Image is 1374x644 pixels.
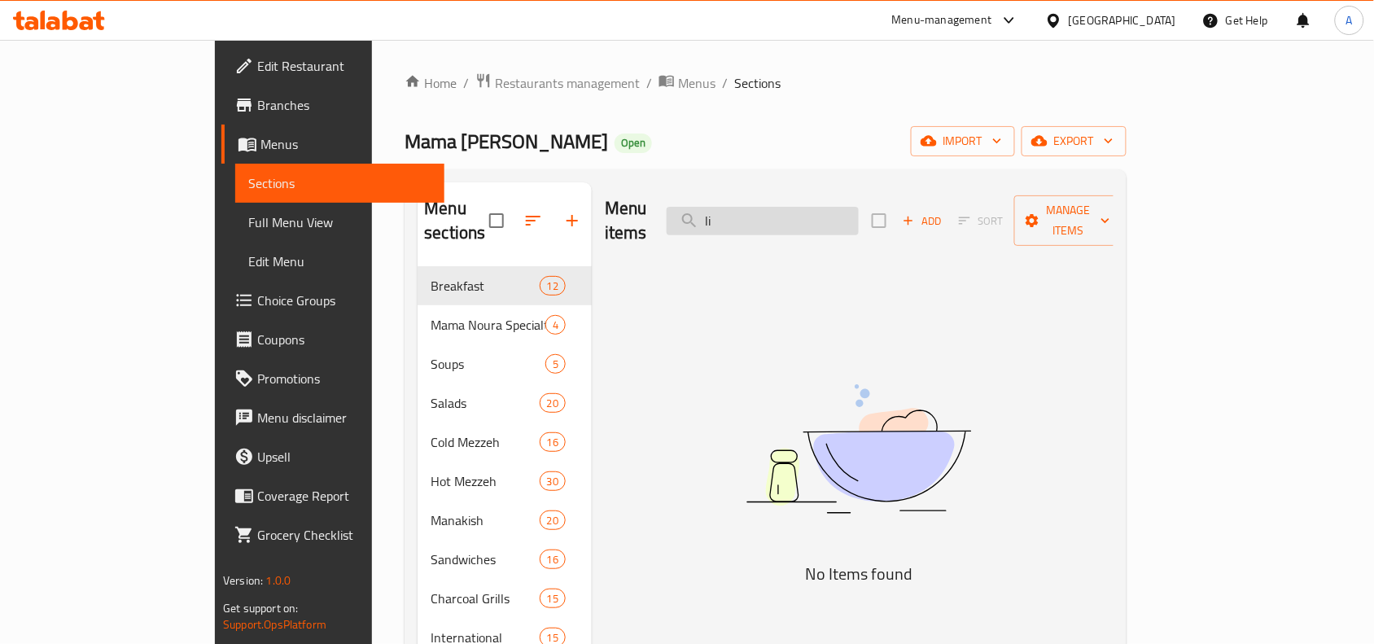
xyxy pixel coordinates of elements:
span: 15 [540,591,565,607]
span: Add item [896,208,948,234]
button: export [1022,126,1127,156]
span: 16 [540,435,565,450]
a: Menu disclaimer [221,398,444,437]
span: Mama Noura Specialty [431,315,545,335]
span: 12 [540,278,565,294]
span: Version: [223,570,263,591]
span: 5 [546,357,565,372]
div: items [545,315,566,335]
span: Get support on: [223,598,298,619]
nav: breadcrumb [405,72,1126,94]
div: Mama Noura Specialty4 [418,305,592,344]
span: Manakish [431,510,539,530]
div: Open [615,134,652,153]
div: Hot Mezzeh30 [418,462,592,501]
span: 16 [540,552,565,567]
a: Coverage Report [221,476,444,515]
span: Soups [431,354,545,374]
button: Add section [553,201,592,240]
span: Promotions [257,369,431,388]
span: Open [615,136,652,150]
div: Menu-management [892,11,992,30]
a: Support.OpsPlatform [223,614,326,635]
span: Charcoal Grills [431,589,539,608]
span: Grocery Checklist [257,525,431,545]
a: Coupons [221,320,444,359]
div: Breakfast12 [418,266,592,305]
div: Cold Mezzeh16 [418,423,592,462]
span: 1.0.0 [266,570,291,591]
span: Upsell [257,447,431,467]
span: Edit Restaurant [257,56,431,76]
span: Salads [431,393,539,413]
button: Manage items [1014,195,1123,246]
a: Sections [235,164,444,203]
span: 20 [540,513,565,528]
a: Grocery Checklist [221,515,444,554]
button: import [911,126,1015,156]
span: Breakfast [431,276,539,296]
a: Promotions [221,359,444,398]
h2: Menu sections [424,196,489,245]
span: Hot Mezzeh [431,471,539,491]
div: items [540,393,566,413]
div: Manakish20 [418,501,592,540]
a: Branches [221,85,444,125]
span: export [1035,131,1114,151]
span: Select all sections [479,204,514,238]
a: Full Menu View [235,203,444,242]
a: Restaurants management [475,72,640,94]
span: Menus [678,73,715,93]
div: items [540,550,566,569]
span: Menus [260,134,431,154]
li: / [463,73,469,93]
span: Add [900,212,944,230]
span: Cold Mezzeh [431,432,539,452]
span: Sort sections [514,201,553,240]
div: items [540,276,566,296]
span: Manage items [1027,200,1110,241]
div: items [540,471,566,491]
div: Sandwiches16 [418,540,592,579]
span: import [924,131,1002,151]
span: Coverage Report [257,486,431,506]
span: 30 [540,474,565,489]
span: A [1346,11,1353,29]
span: Sections [734,73,781,93]
span: Menu disclaimer [257,408,431,427]
span: Edit Menu [248,252,431,271]
span: Full Menu View [248,212,431,232]
li: / [646,73,652,93]
a: Upsell [221,437,444,476]
div: Soups5 [418,344,592,383]
span: Choice Groups [257,291,431,310]
a: Menus [659,72,715,94]
button: Add [896,208,948,234]
span: Mama [PERSON_NAME] [405,123,608,160]
span: Restaurants management [495,73,640,93]
div: items [540,589,566,608]
input: search [667,207,859,235]
h2: Menu items [605,196,647,245]
div: Salads20 [418,383,592,423]
span: Sections [248,173,431,193]
span: Sandwiches [431,550,539,569]
h5: No Items found [655,561,1062,587]
a: Edit Menu [235,242,444,281]
div: items [545,354,566,374]
span: 4 [546,318,565,333]
div: items [540,510,566,530]
div: [GEOGRAPHIC_DATA] [1069,11,1176,29]
div: Charcoal Grills15 [418,579,592,618]
li: / [722,73,728,93]
a: Menus [221,125,444,164]
a: Edit Restaurant [221,46,444,85]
